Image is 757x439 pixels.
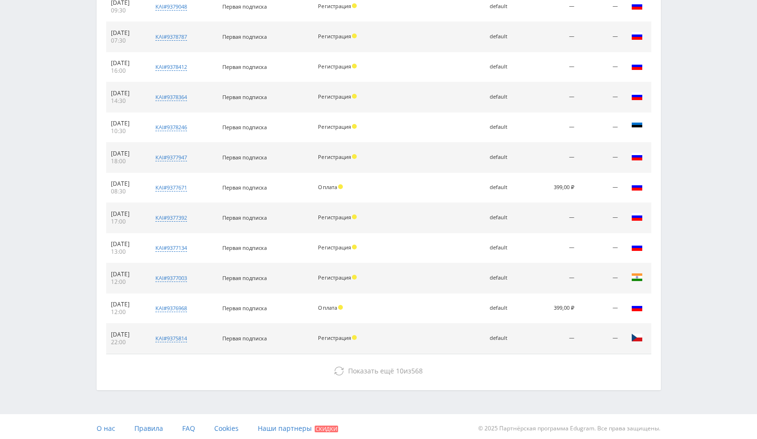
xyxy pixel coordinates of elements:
[490,245,521,251] div: default
[579,52,623,82] td: —
[155,274,187,282] div: kai#9377003
[352,3,357,8] span: Холд
[222,304,267,312] span: Первая подписка
[490,64,521,70] div: default
[111,338,142,346] div: 22:00
[579,113,623,143] td: —
[222,63,267,70] span: Первая подписка
[111,270,142,278] div: [DATE]
[111,67,142,75] div: 16:00
[222,214,267,221] span: Первая подписка
[352,245,357,249] span: Холд
[631,211,643,223] img: rus.png
[352,124,357,129] span: Холд
[318,183,337,191] span: Оплата
[352,94,357,99] span: Холд
[111,210,142,218] div: [DATE]
[526,113,579,143] td: —
[155,154,187,161] div: kai#9377947
[111,308,142,316] div: 12:00
[526,293,579,324] td: 399,00 ₽
[318,244,351,251] span: Регистрация
[111,90,142,97] div: [DATE]
[222,124,267,131] span: Первая подписка
[490,335,521,341] div: default
[155,214,187,222] div: kai#9377392
[352,275,357,280] span: Холд
[111,29,142,37] div: [DATE]
[111,158,142,165] div: 18:00
[631,30,643,42] img: rus.png
[318,123,351,130] span: Регистрация
[222,3,267,10] span: Первая подписка
[155,124,187,131] div: kai#9378246
[318,214,351,221] span: Регистрация
[631,121,643,132] img: est.png
[352,34,357,38] span: Холд
[631,60,643,72] img: rus.png
[526,263,579,293] td: —
[579,22,623,52] td: —
[111,188,142,195] div: 08:30
[352,335,357,340] span: Холд
[411,366,423,375] span: 568
[222,335,267,342] span: Первая подписка
[318,274,351,281] span: Регистрация
[111,248,142,256] div: 13:00
[111,37,142,45] div: 07:30
[579,233,623,263] td: —
[352,154,357,159] span: Холд
[490,214,521,221] div: default
[526,233,579,263] td: —
[490,305,521,311] div: default
[490,3,521,10] div: default
[111,120,142,127] div: [DATE]
[111,127,142,135] div: 10:30
[579,324,623,354] td: —
[111,7,142,14] div: 09:30
[111,278,142,286] div: 12:00
[631,90,643,102] img: rus.png
[111,240,142,248] div: [DATE]
[352,64,357,68] span: Холд
[490,184,521,191] div: default
[155,335,187,342] div: kai#9375814
[348,366,423,375] span: из
[631,332,643,343] img: cze.png
[631,302,643,313] img: rus.png
[352,214,357,219] span: Холд
[111,180,142,188] div: [DATE]
[106,361,651,381] button: Показать ещё 10из568
[631,241,643,253] img: rus.png
[526,143,579,173] td: —
[490,275,521,281] div: default
[111,97,142,105] div: 14:30
[155,184,187,191] div: kai#9377671
[526,22,579,52] td: —
[490,94,521,100] div: default
[155,304,187,312] div: kai#9376968
[579,203,623,233] td: —
[318,153,351,160] span: Регистрация
[396,366,404,375] span: 10
[111,150,142,158] div: [DATE]
[579,82,623,113] td: —
[97,424,115,433] span: О нас
[318,93,351,100] span: Регистрация
[222,93,267,101] span: Первая подписка
[579,173,623,203] td: —
[631,151,643,162] img: rus.png
[526,173,579,203] td: 399,00 ₽
[490,154,521,160] div: default
[348,366,394,375] span: Показать ещё
[134,424,163,433] span: Правила
[111,331,142,338] div: [DATE]
[214,424,239,433] span: Cookies
[155,3,187,11] div: kai#9379048
[526,52,579,82] td: —
[490,34,521,40] div: default
[258,424,312,433] span: Наши партнеры
[318,2,351,10] span: Регистрация
[526,82,579,113] td: —
[338,184,343,189] span: Холд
